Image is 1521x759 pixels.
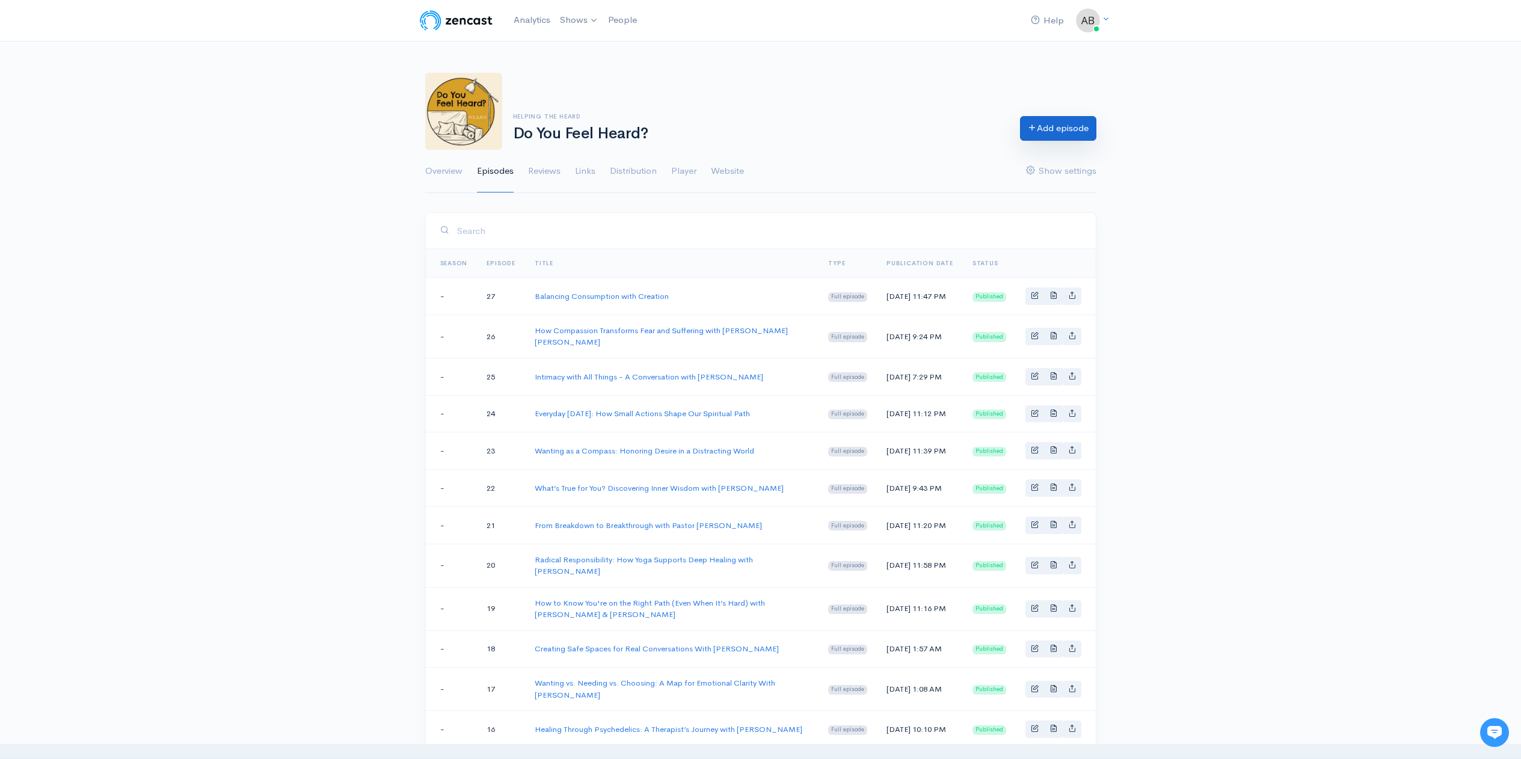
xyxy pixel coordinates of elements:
[535,644,779,654] a: Creating Safe Spaces for Real Conversations With [PERSON_NAME]
[477,470,525,507] td: 22
[877,432,963,470] td: [DATE] 11:39 PM
[477,395,525,432] td: 24
[18,58,223,78] h1: Hi 👋
[1025,557,1081,574] div: Basic example
[528,150,561,193] a: Reviews
[535,598,765,620] a: How to Know You're on the Right Path (Even When It’s Hard) with [PERSON_NAME] & [PERSON_NAME]
[828,410,867,419] span: Full episode
[418,8,494,32] img: ZenCast Logo
[426,630,478,668] td: -
[828,561,867,571] span: Full episode
[477,358,525,395] td: 25
[973,292,1006,302] span: Published
[535,325,788,348] a: How Compassion Transforms Fear and Suffering with [PERSON_NAME] [PERSON_NAME]
[509,7,555,33] a: Analytics
[477,432,525,470] td: 23
[1025,442,1081,459] div: Basic example
[828,604,867,614] span: Full episode
[477,668,525,711] td: 17
[477,544,525,587] td: 20
[828,259,845,267] a: Type
[1025,641,1081,658] div: Basic example
[1025,328,1081,345] div: Basic example
[828,332,867,342] span: Full episode
[555,7,603,34] a: Shows
[1026,150,1096,193] a: Show settings
[78,167,144,176] span: New conversation
[487,259,515,267] a: Episode
[877,395,963,432] td: [DATE] 11:12 PM
[610,150,657,193] a: Distribution
[477,587,525,630] td: 19
[535,291,669,301] a: Balancing Consumption with Creation
[575,150,595,193] a: Links
[477,150,514,193] a: Episodes
[535,483,784,493] a: What’s True for You? Discovering Inner Wisdom with [PERSON_NAME]
[1025,600,1081,618] div: Basic example
[877,630,963,668] td: [DATE] 1:57 AM
[535,408,750,419] a: Everyday [DATE]: How Small Actions Shape Our Spiritual Path
[877,711,963,748] td: [DATE] 10:10 PM
[426,278,478,315] td: -
[828,725,867,735] span: Full episode
[440,259,468,267] a: Season
[477,506,525,544] td: 21
[35,226,215,250] input: Search articles
[973,332,1006,342] span: Published
[973,561,1006,571] span: Published
[877,544,963,587] td: [DATE] 11:58 PM
[1025,405,1081,423] div: Basic example
[877,506,963,544] td: [DATE] 11:20 PM
[477,315,525,358] td: 26
[973,447,1006,456] span: Published
[535,678,775,700] a: Wanting vs. Needing vs. Choosing: A Map for Emotional Clarity With [PERSON_NAME]
[828,484,867,494] span: Full episode
[18,80,223,138] h2: Just let us know if you need anything and we'll be happy to help! 🙂
[426,544,478,587] td: -
[1480,718,1509,747] iframe: gist-messenger-bubble-iframe
[603,7,642,33] a: People
[426,395,478,432] td: -
[1025,721,1081,738] div: Basic example
[877,278,963,315] td: [DATE] 11:47 PM
[535,555,753,577] a: Radical Responsibility: How Yoga Supports Deep Healing with [PERSON_NAME]
[426,358,478,395] td: -
[1025,681,1081,698] div: Basic example
[513,113,1006,120] h6: Helping The Heard
[973,372,1006,382] span: Published
[1026,8,1069,34] a: Help
[456,218,1081,243] input: Search
[425,150,462,193] a: Overview
[1025,287,1081,305] div: Basic example
[426,668,478,711] td: -
[477,630,525,668] td: 18
[877,470,963,507] td: [DATE] 9:43 PM
[426,315,478,358] td: -
[535,520,762,530] a: From Breakdown to Breakthrough with Pastor [PERSON_NAME]
[877,358,963,395] td: [DATE] 7:29 PM
[1025,479,1081,497] div: Basic example
[16,206,224,221] p: Find an answer quickly
[877,587,963,630] td: [DATE] 11:16 PM
[973,259,998,267] span: Status
[426,711,478,748] td: -
[877,315,963,358] td: [DATE] 9:24 PM
[828,292,867,302] span: Full episode
[671,150,696,193] a: Player
[973,410,1006,419] span: Published
[1025,517,1081,534] div: Basic example
[1076,8,1100,32] img: ...
[1025,368,1081,386] div: Basic example
[973,645,1006,654] span: Published
[828,372,867,382] span: Full episode
[828,521,867,530] span: Full episode
[426,587,478,630] td: -
[886,259,953,267] a: Publication date
[973,604,1006,614] span: Published
[535,259,553,267] a: Title
[426,470,478,507] td: -
[973,521,1006,530] span: Published
[535,446,754,456] a: Wanting as a Compass: Honoring Desire in a Distracting World
[828,447,867,456] span: Full episode
[426,432,478,470] td: -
